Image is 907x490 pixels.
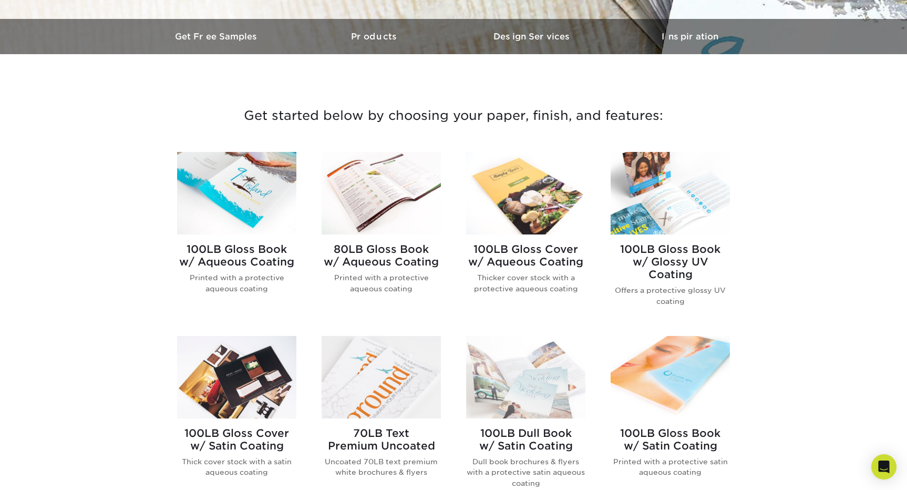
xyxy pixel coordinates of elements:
[177,456,296,478] p: Thick cover stock with a satin aqueous coating
[466,152,585,323] a: 100LB Gloss Cover<br/>w/ Aqueous Coating Brochures & Flyers 100LB Gloss Coverw/ Aqueous Coating T...
[177,272,296,294] p: Printed with a protective aqueous coating
[611,336,730,418] img: 100LB Gloss Book<br/>w/ Satin Coating Brochures & Flyers
[322,152,441,323] a: 80LB Gloss Book<br/>w/ Aqueous Coating Brochures & Flyers 80LB Gloss Bookw/ Aqueous Coating Print...
[466,152,585,234] img: 100LB Gloss Cover<br/>w/ Aqueous Coating Brochures & Flyers
[611,152,730,323] a: 100LB Gloss Book<br/>w/ Glossy UV Coating Brochures & Flyers 100LB Gloss Bookw/ Glossy UV Coating...
[177,336,296,418] img: 100LB Gloss Cover<br/>w/ Satin Coating Brochures & Flyers
[611,19,769,54] a: Inspiration
[453,32,611,42] h3: Design Services
[177,152,296,323] a: 100LB Gloss Book<br/>w/ Aqueous Coating Brochures & Flyers 100LB Gloss Bookw/ Aqueous Coating Pri...
[138,19,296,54] a: Get Free Samples
[322,336,441,418] img: 70LB Text<br/>Premium Uncoated Brochures & Flyers
[466,456,585,488] p: Dull book brochures & flyers with a protective satin aqueous coating
[322,243,441,268] h2: 80LB Gloss Book w/ Aqueous Coating
[611,152,730,234] img: 100LB Gloss Book<br/>w/ Glossy UV Coating Brochures & Flyers
[296,19,453,54] a: Products
[466,336,585,418] img: 100LB Dull Book<br/>w/ Satin Coating Brochures & Flyers
[177,427,296,452] h2: 100LB Gloss Cover w/ Satin Coating
[322,456,441,478] p: Uncoated 70LB text premium white brochures & flyers
[146,92,761,139] h3: Get started below by choosing your paper, finish, and features:
[466,272,585,294] p: Thicker cover stock with a protective aqueous coating
[611,32,769,42] h3: Inspiration
[177,152,296,234] img: 100LB Gloss Book<br/>w/ Aqueous Coating Brochures & Flyers
[296,32,453,42] h3: Products
[611,427,730,452] h2: 100LB Gloss Book w/ Satin Coating
[177,243,296,268] h2: 100LB Gloss Book w/ Aqueous Coating
[871,454,896,479] div: Open Intercom Messenger
[466,243,585,268] h2: 100LB Gloss Cover w/ Aqueous Coating
[611,285,730,307] p: Offers a protective glossy UV coating
[138,32,296,42] h3: Get Free Samples
[611,243,730,281] h2: 100LB Gloss Book w/ Glossy UV Coating
[453,19,611,54] a: Design Services
[611,456,730,478] p: Printed with a protective satin aqueous coating
[322,427,441,452] h2: 70LB Text Premium Uncoated
[322,152,441,234] img: 80LB Gloss Book<br/>w/ Aqueous Coating Brochures & Flyers
[322,272,441,294] p: Printed with a protective aqueous coating
[466,427,585,452] h2: 100LB Dull Book w/ Satin Coating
